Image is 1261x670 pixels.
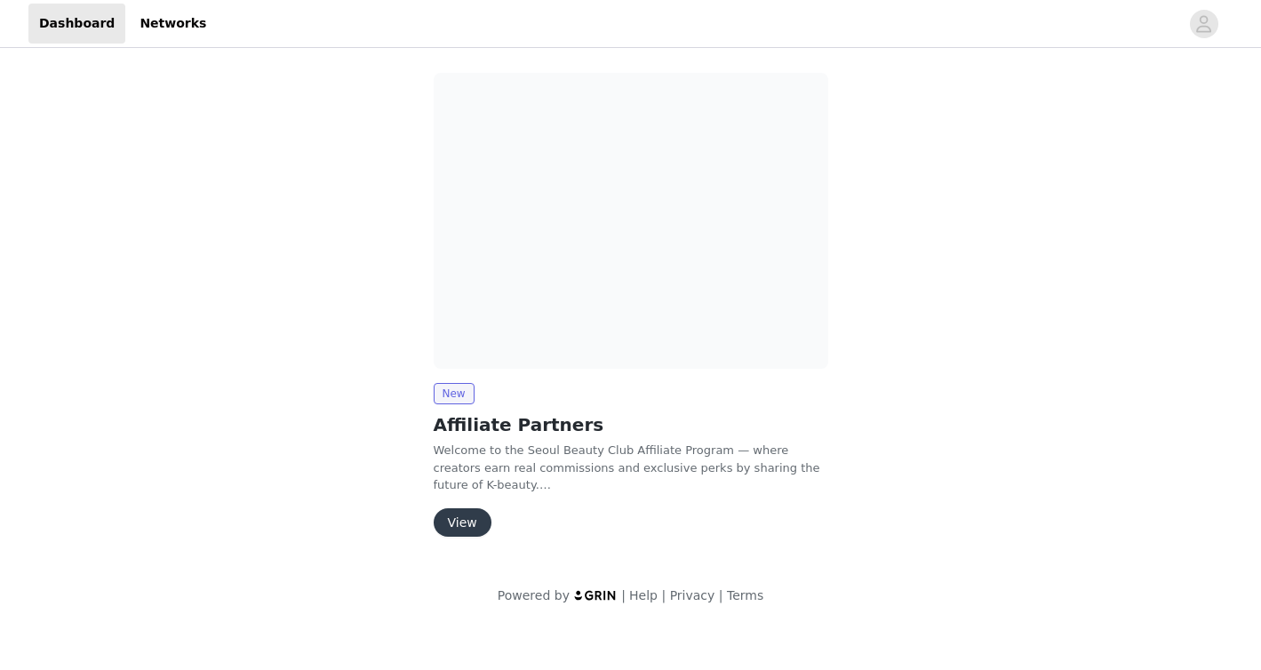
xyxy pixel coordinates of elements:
a: View [434,516,491,530]
span: | [621,588,626,602]
a: Privacy [670,588,715,602]
img: Seoul Beauty Club [434,73,828,369]
p: Welcome to the Seoul Beauty Club Affiliate Program — where creators earn real commissions and exc... [434,442,828,494]
span: | [719,588,723,602]
img: logo [573,589,618,601]
h2: Affiliate Partners [434,411,828,438]
a: Dashboard [28,4,125,44]
div: avatar [1195,10,1212,38]
a: Terms [727,588,763,602]
span: New [434,383,475,404]
button: View [434,508,491,537]
span: | [661,588,666,602]
span: Powered by [498,588,570,602]
a: Help [629,588,658,602]
a: Networks [129,4,217,44]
